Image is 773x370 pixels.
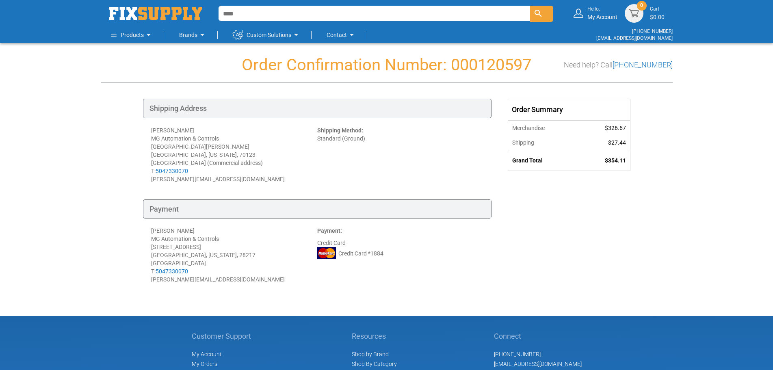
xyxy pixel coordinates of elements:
button: Search [530,6,553,22]
div: Credit Card [317,227,483,283]
a: Shop by Brand [352,351,389,357]
h5: Customer Support [192,332,256,340]
div: Standard (Ground) [317,126,483,183]
div: Payment [143,199,492,219]
h1: Order Confirmation Number: 000120597 [101,56,673,74]
small: Hello, [587,6,617,13]
th: Merchandise [508,120,579,135]
span: Credit Card *1884 [338,249,383,257]
a: Products [111,27,154,43]
h5: Connect [494,332,582,340]
span: 0 [640,2,643,9]
small: Cart [650,6,665,13]
strong: Shipping Method: [317,127,363,134]
a: Custom Solutions [233,27,301,43]
img: Fix Industrial Supply [109,7,202,20]
div: [PERSON_NAME] MG Automation & Controls [STREET_ADDRESS] [GEOGRAPHIC_DATA], [US_STATE], 28217 [GEO... [151,227,317,283]
th: Shipping [508,135,579,150]
strong: Payment: [317,227,342,234]
span: My Account [192,351,222,357]
div: [PERSON_NAME] MG Automation & Controls [GEOGRAPHIC_DATA][PERSON_NAME] [GEOGRAPHIC_DATA], [US_STAT... [151,126,317,183]
div: My Account [587,6,617,21]
a: Brands [179,27,207,43]
a: 5047330070 [156,268,188,275]
span: $326.67 [605,125,626,131]
span: $0.00 [650,14,665,20]
a: [EMAIL_ADDRESS][DOMAIN_NAME] [596,35,673,41]
span: $27.44 [608,139,626,146]
a: Contact [327,27,357,43]
img: MC [317,247,336,259]
h5: Resources [352,332,398,340]
a: [PHONE_NUMBER] [632,28,673,34]
div: Order Summary [508,99,630,120]
a: 5047330070 [156,168,188,174]
span: $354.11 [605,157,626,164]
a: store logo [109,7,202,20]
a: [PHONE_NUMBER] [613,61,673,69]
div: Shipping Address [143,99,492,118]
h3: Need help? Call [564,61,673,69]
a: [EMAIL_ADDRESS][DOMAIN_NAME] [494,361,582,367]
strong: Grand Total [512,157,543,164]
a: Shop By Category [352,361,397,367]
span: My Orders [192,361,217,367]
a: [PHONE_NUMBER] [494,351,541,357]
